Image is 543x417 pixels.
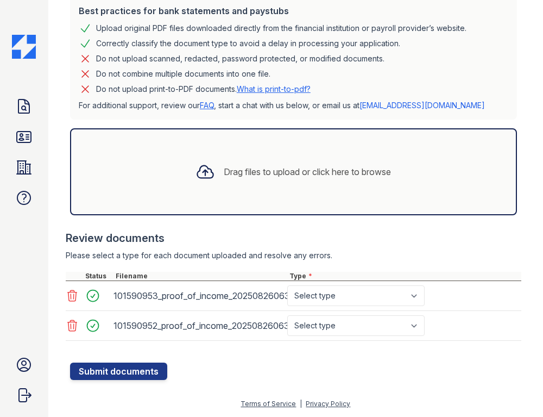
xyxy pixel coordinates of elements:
div: Do not upload scanned, redacted, password protected, or modified documents. [96,52,384,65]
div: Type [287,272,521,281]
a: Privacy Policy [306,400,350,408]
a: FAQ [200,101,214,110]
img: CE_Icon_Blue-c292c112584629df590d857e76928e9f676e5b41ef8f769ba2f05ee15b207248.png [12,35,36,59]
div: 101590953_proof_of_income_20250826063328.pdf [113,287,283,304]
a: Terms of Service [241,400,296,408]
div: | [300,400,302,408]
a: [EMAIL_ADDRESS][DOMAIN_NAME] [359,101,485,110]
p: Do not upload print-to-PDF documents. [96,84,311,95]
a: What is print-to-pdf? [237,84,311,94]
button: Submit documents [70,363,167,380]
div: Upload original PDF files downloaded directly from the financial institution or payroll provider’... [96,22,466,35]
div: Correctly classify the document type to avoid a delay in processing your application. [96,37,400,50]
p: For additional support, review our , start a chat with us below, or email us at [79,100,508,111]
div: Status [83,272,113,281]
div: Do not combine multiple documents into one file. [96,67,270,80]
div: Drag files to upload or click here to browse [224,165,391,178]
div: 101590952_proof_of_income_20250826063327.pdf [113,317,283,334]
div: Review documents [66,231,521,246]
div: Best practices for bank statements and paystubs [79,4,508,17]
div: Filename [113,272,287,281]
div: Please select a type for each document uploaded and resolve any errors. [66,250,521,261]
